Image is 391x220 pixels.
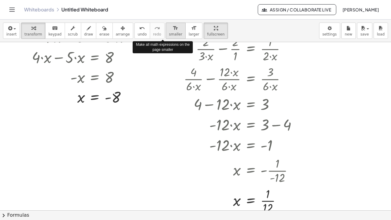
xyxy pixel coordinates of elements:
[322,32,337,36] span: settings
[96,23,112,39] button: erase
[7,5,17,14] button: Toggle navigation
[341,23,356,39] button: new
[81,23,97,39] button: draw
[112,23,133,39] button: arrange
[116,32,130,36] span: arrange
[138,32,147,36] span: undo
[99,32,109,36] span: erase
[345,32,352,36] span: new
[166,23,186,39] button: format_sizesmaller
[139,25,145,32] i: undo
[45,23,65,39] button: keyboardkeypad
[185,23,202,39] button: format_sizelarger
[84,32,93,36] span: draw
[173,25,178,32] i: format_size
[204,23,228,39] button: fullscreen
[24,32,42,36] span: transform
[207,32,224,36] span: fullscreen
[377,32,385,36] span: load
[169,32,182,36] span: smaller
[3,23,20,39] button: insert
[21,23,45,39] button: transform
[153,32,161,36] span: redo
[337,4,384,15] button: [PERSON_NAME]
[68,32,78,36] span: scrub
[342,7,379,12] span: [PERSON_NAME]
[52,25,58,32] i: keyboard
[65,23,81,39] button: scrub
[48,32,62,36] span: keypad
[134,23,150,39] button: undoundo
[374,23,388,39] button: load
[191,25,197,32] i: format_size
[357,23,372,39] button: save
[154,25,160,32] i: redo
[189,32,199,36] span: larger
[263,7,331,12] span: Assign / Collaborate Live
[258,4,336,15] button: Assign / Collaborate Live
[150,23,165,39] button: redoredo
[360,32,369,36] span: save
[6,32,17,36] span: insert
[24,7,54,13] a: Whiteboards
[133,41,193,53] div: Make all math expressions on the page smaller
[319,23,340,39] button: settings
